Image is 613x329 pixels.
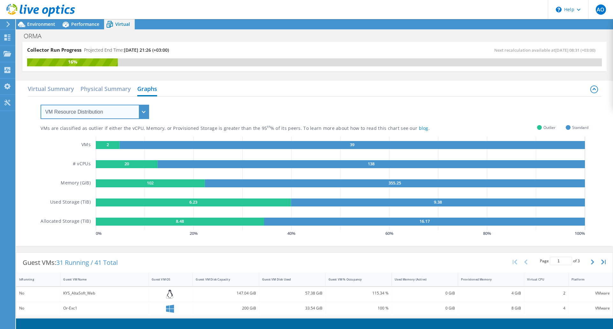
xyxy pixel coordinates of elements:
[190,230,198,236] text: 20 %
[494,47,599,53] span: Next recalculation available at
[196,290,256,297] div: 147.04 GiB
[543,124,556,131] span: Outlier
[262,277,315,281] div: Guest VM Disk Used
[115,21,130,27] span: Virtual
[41,218,90,226] h5: Allocated Storage (TiB)
[556,7,562,12] svg: \n
[189,199,197,205] text: 6.23
[287,230,295,236] text: 40 %
[137,82,157,96] h2: Graphs
[571,277,602,281] div: Platform
[19,290,57,297] div: No
[19,277,49,281] div: IsRunning
[329,290,389,297] div: 115.34 %
[84,47,169,54] h4: Projected End Time:
[63,305,146,312] div: Or-Exc1
[571,305,610,312] div: VMware
[147,180,154,186] text: 102
[96,230,588,236] svg: GaugeChartPercentageAxisTexta
[578,258,580,264] span: 3
[267,124,270,129] sup: th
[16,253,124,273] div: Guest VMs:
[96,230,102,236] text: 0 %
[176,218,184,224] text: 8.48
[483,230,491,236] text: 80 %
[461,277,514,281] div: Provisioned Memory
[395,290,455,297] div: 0 GiB
[571,290,610,297] div: VMware
[395,305,455,312] div: 0 GiB
[56,258,118,267] span: 31 Running / 41 Total
[434,199,442,205] text: 9.38
[527,290,565,297] div: 2
[329,277,381,281] div: Guest VM % Occupancy
[540,257,580,265] span: Page of
[19,305,57,312] div: No
[71,21,99,27] span: Performance
[575,230,585,236] text: 100 %
[196,305,256,312] div: 200 GiB
[461,305,521,312] div: 8 GiB
[27,21,55,27] span: Environment
[61,179,90,187] h5: Memory (GiB)
[80,82,131,95] h2: Physical Summary
[389,180,401,186] text: 355.25
[527,305,565,312] div: 4
[419,125,428,131] a: blog
[50,198,91,206] h5: Used Storage (TiB)
[63,277,138,281] div: Guest VM Name
[350,142,354,147] text: 39
[262,305,322,312] div: 33.54 GiB
[419,218,429,224] text: 16.17
[124,47,169,53] span: [DATE] 21:26 (+03:00)
[368,161,375,167] text: 138
[125,161,129,167] text: 20
[27,58,118,65] div: 16%
[73,160,91,168] h5: # vCPUs
[596,4,606,15] span: AO
[63,290,146,297] div: KYS_AltaSoft_Web
[41,125,462,131] div: VMs are classified as outlier if either the vCPU, Memory, or Provisioned Storage is greater than ...
[81,141,91,149] h5: VMs
[461,290,521,297] div: 4 GiB
[527,277,557,281] div: Virtual CPU
[262,290,322,297] div: 57.38 GiB
[28,82,74,95] h2: Virtual Summary
[385,230,393,236] text: 60 %
[395,277,447,281] div: Used Memory (Active)
[550,257,572,265] input: jump to page
[555,47,595,53] span: [DATE] 08:31 (+03:00)
[21,33,51,40] h1: ORMA
[572,124,588,131] span: Standard
[329,305,389,312] div: 100 %
[196,277,248,281] div: Guest VM Disk Capacity
[107,142,109,147] text: 2
[152,277,182,281] div: Guest VM OS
